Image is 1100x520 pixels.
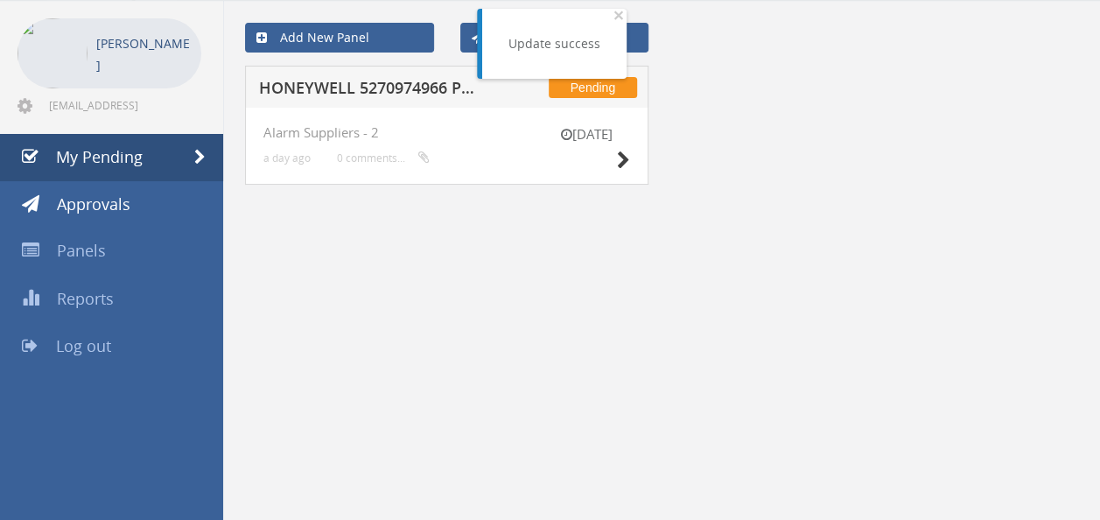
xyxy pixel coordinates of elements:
h4: Alarm Suppliers - 2 [263,125,630,140]
a: Add New Panel [245,23,434,53]
h5: HONEYWELL 5270974966 PO 43124 [259,80,484,102]
span: [EMAIL_ADDRESS][DOMAIN_NAME] [49,98,198,112]
span: Pending [549,77,637,98]
a: Send New Approval [460,23,649,53]
p: [PERSON_NAME] [96,32,193,76]
span: Panels [57,240,106,261]
small: a day ago [263,151,311,165]
span: Log out [56,335,111,356]
small: [DATE] [543,125,630,144]
div: Update success [508,35,600,53]
small: 0 comments... [337,151,430,165]
span: Reports [57,288,114,309]
span: Approvals [57,193,130,214]
span: My Pending [56,146,143,167]
span: × [613,3,624,27]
